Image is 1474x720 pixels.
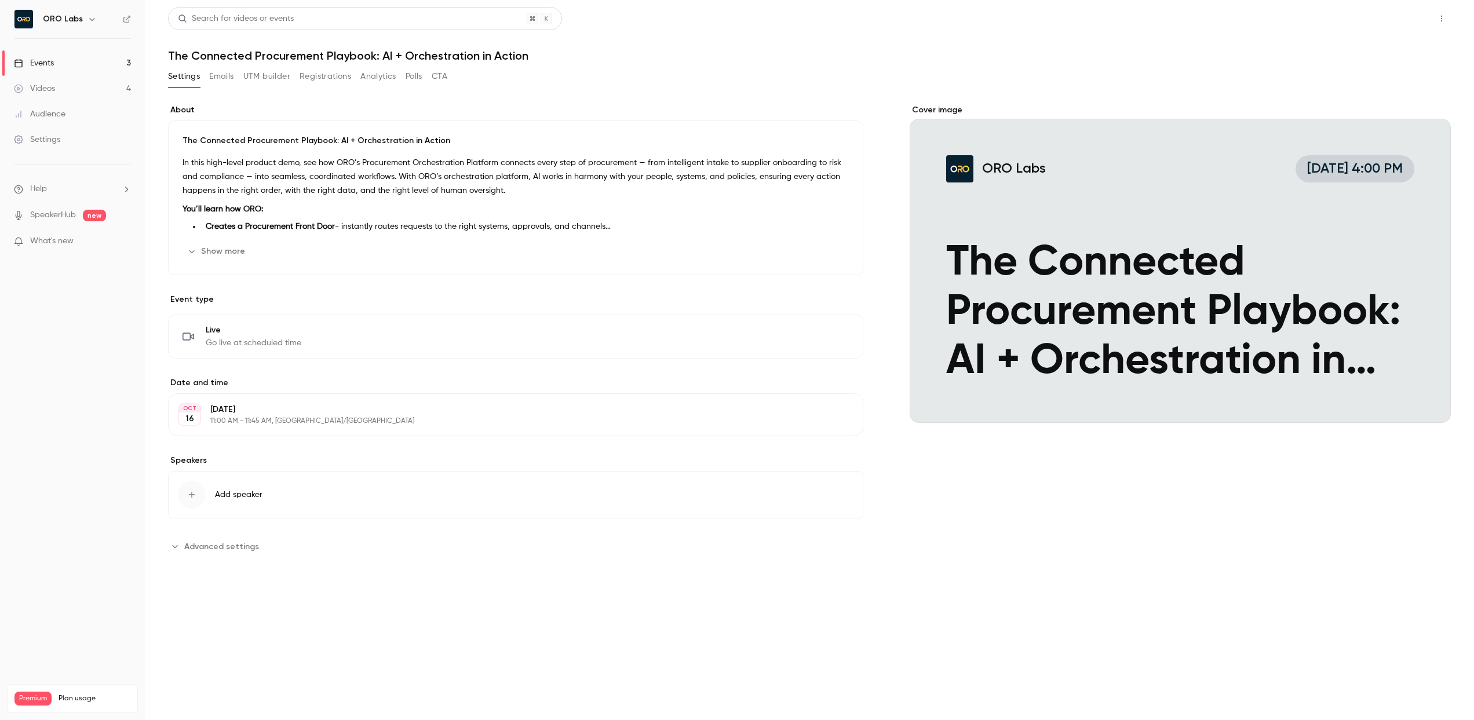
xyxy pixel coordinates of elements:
button: CTA [432,67,447,86]
span: Plan usage [59,694,130,703]
h6: ORO Labs [43,13,83,25]
p: 11:00 AM - 11:45 AM, [GEOGRAPHIC_DATA]/[GEOGRAPHIC_DATA] [210,416,802,426]
button: Analytics [360,67,396,86]
label: Speakers [168,455,863,466]
button: Share [1377,7,1423,30]
span: Live [206,324,301,336]
button: Polls [406,67,422,86]
p: 16 [185,413,194,425]
section: Advanced settings [168,537,863,555]
button: Advanced settings [168,537,266,555]
label: Cover image [910,104,1451,116]
div: OCT [179,404,200,412]
div: Events [14,57,54,69]
button: UTM builder [243,67,290,86]
h1: The Connected Procurement Playbook: AI + Orchestration in Action [168,49,1451,63]
strong: You’ll learn how ORO: [183,205,263,213]
div: Videos [14,83,55,94]
div: Audience [14,108,65,120]
p: [DATE] [210,404,802,415]
span: Advanced settings [184,540,259,553]
button: Emails [209,67,233,86]
p: In this high-level product demo, see how ORO’s Procurement Orchestration Platform connects every ... [183,156,849,198]
a: SpeakerHub [30,209,76,221]
p: Event type [168,294,863,305]
button: Settings [168,67,200,86]
section: Cover image [910,104,1451,423]
label: Date and time [168,377,863,389]
strong: Creates a Procurement Front Door [206,222,335,231]
div: Search for videos or events [178,13,294,25]
span: What's new [30,235,74,247]
button: Show more [183,242,252,261]
li: - instantly routes requests to the right systems, approvals, and channels [201,221,849,233]
span: Add speaker [215,489,262,500]
img: ORO Labs [14,10,33,28]
span: Go live at scheduled time [206,337,301,349]
li: help-dropdown-opener [14,183,131,195]
p: The Connected Procurement Playbook: AI + Orchestration in Action [183,135,849,147]
label: About [168,104,863,116]
span: new [83,210,106,221]
button: Add speaker [168,471,863,518]
button: Registrations [300,67,351,86]
span: Help [30,183,47,195]
span: Premium [14,692,52,706]
div: Settings [14,134,60,145]
iframe: Noticeable Trigger [117,236,131,247]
